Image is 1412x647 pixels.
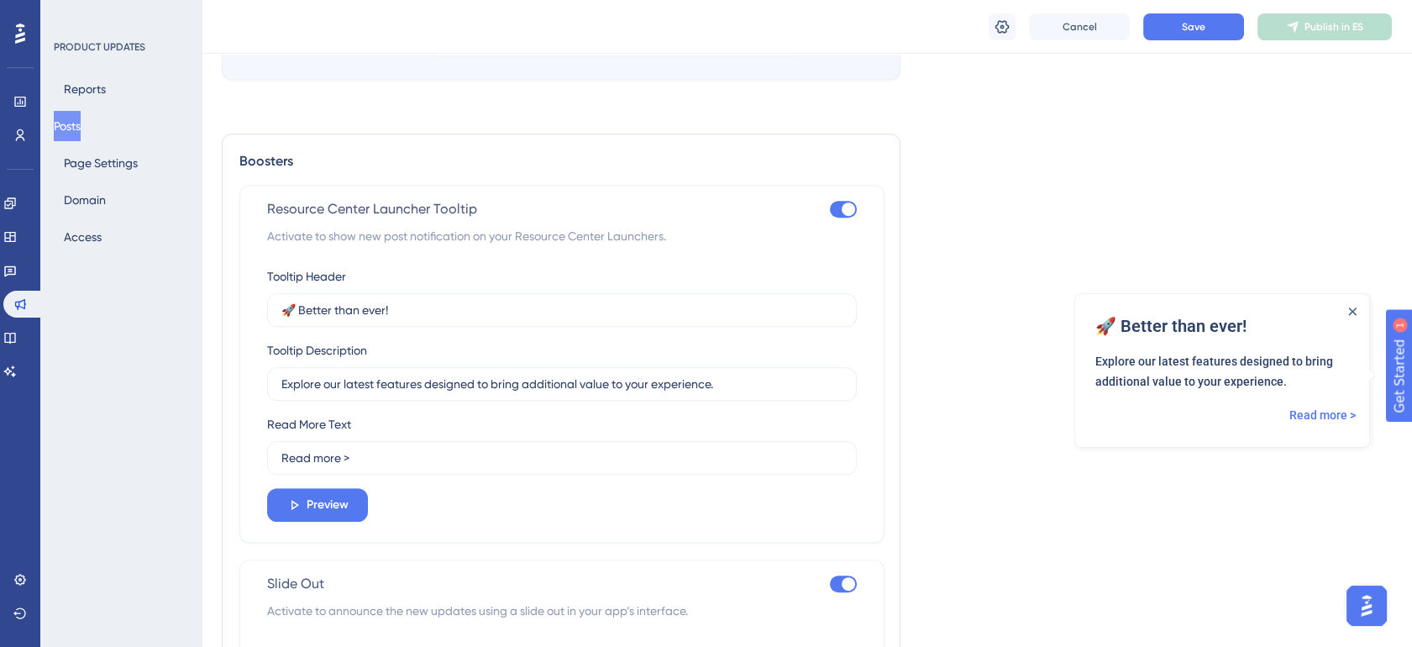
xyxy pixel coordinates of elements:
iframe: UserGuiding Product Updates RC Tooltip [1074,293,1375,453]
span: Activate to announce the new updates using a slide out in your app’s interface. [267,601,857,621]
button: Save [1143,13,1244,40]
div: Tooltip Description [267,340,367,360]
span: Save [1182,20,1205,34]
input: Read More > [281,449,842,467]
input: Let’s see what is new! [281,375,842,393]
span: Resource Center Launcher Tooltip [267,199,477,219]
span: Slide Out [267,574,324,594]
button: Publish in ES [1257,13,1392,40]
button: Access [54,222,112,252]
span: Activate to show new post notification on your Resource Center Launchers. [267,226,857,246]
button: Domain [54,185,116,215]
div: Tooltip Header [267,266,346,287]
div: Boosters [239,151,883,171]
button: Preview [267,488,368,522]
span: Preview [307,495,349,515]
button: Posts [54,111,81,141]
button: Reports [54,74,116,104]
span: Publish in ES [1304,20,1363,34]
span: Cancel [1063,20,1097,34]
input: Product Updates [281,301,842,319]
div: Read More Text [267,414,351,434]
div: PRODUCT UPDATES [54,40,145,54]
div: 1 [93,8,99,22]
button: Page Settings [54,148,148,178]
iframe: UserGuiding AI Assistant Launcher [1341,581,1392,631]
span: Get Started [8,4,82,24]
button: Cancel [1029,13,1130,40]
